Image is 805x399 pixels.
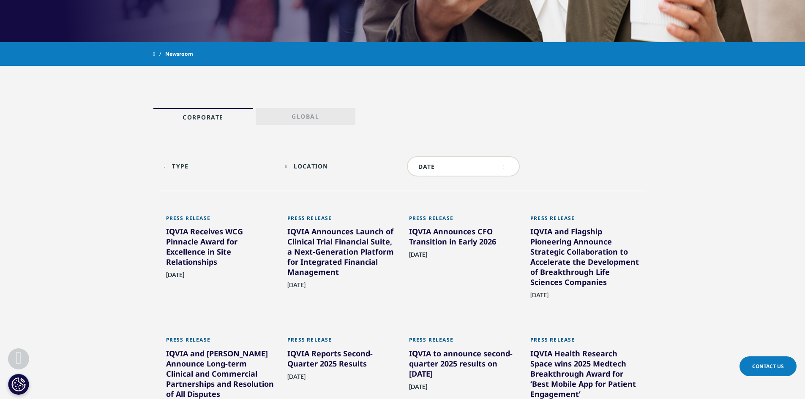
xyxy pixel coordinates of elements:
span: [DATE] [166,271,184,283]
div: Press Release [530,337,639,348]
div: Type facet. [172,162,188,170]
div: IQVIA and Flagship Pioneering Announce Strategic Collaboration to Accelerate the Development of B... [530,226,639,290]
div: IQVIA Receives WCG Pinnacle Award for Excellence in Site Relationships [166,226,275,270]
span: [DATE] [409,383,427,395]
div: IQVIA Announces Launch of Clinical Trial Financial Suite, a Next-Generation Platform for Integrat... [287,226,396,280]
span: [DATE] [287,281,306,293]
span: Newsroom [165,46,193,62]
div: Press Release [166,215,275,226]
div: Press Release [287,215,396,226]
a: Global [256,108,355,125]
div: IQVIA to announce second-quarter 2025 results on [DATE] [409,348,518,382]
div: Press Release [530,215,639,226]
button: Cookies Settings [8,374,29,395]
span: [DATE] [287,373,306,385]
div: Press Release [166,337,275,348]
div: Press Release [409,337,518,348]
div: IQVIA Announces CFO Transition in Early 2026 [409,226,518,250]
a: Contact Us [740,356,797,376]
div: IQVIA Reports Second-Quarter 2025 Results [287,348,396,372]
div: Press Release [287,337,396,348]
span: [DATE] [409,251,427,263]
span: Contact Us [752,363,784,370]
div: Location facet. [294,162,328,170]
a: Corporate [153,108,253,125]
input: DATE [407,156,520,176]
span: [DATE] [530,291,548,304]
p: Global [292,112,319,124]
div: Press Release [409,215,518,226]
p: Corporate [183,113,224,125]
